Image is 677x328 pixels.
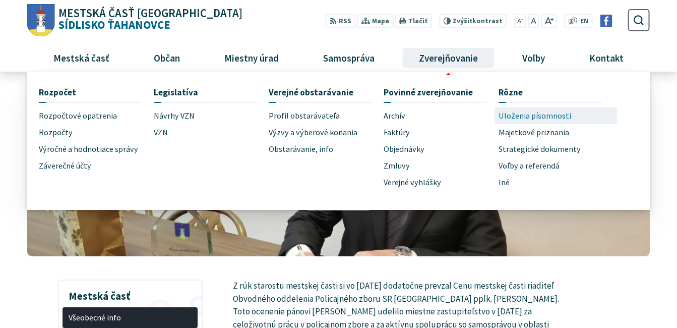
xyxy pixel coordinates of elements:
a: Záverečné účty [39,157,154,174]
span: Výročné a hodnotiace správy [39,141,138,157]
span: Rozpočty [39,124,73,141]
span: Samospráva [319,44,378,71]
span: Profil obstarávateľa [269,107,340,124]
a: Logo Sídlisko Ťahanovce, prejsť na domovskú stránku. [27,4,242,37]
span: RSS [339,16,351,27]
span: Záverečné účty [39,157,91,174]
button: Zmenšiť veľkosť písma [514,14,526,28]
a: Rozpočet [39,83,142,102]
span: Tlačiť [408,17,427,25]
a: Voľby [504,44,564,71]
span: Obstarávanie, info [269,141,333,157]
span: Archív [384,107,405,124]
span: Zmluvy [384,157,410,174]
span: Rôzne [499,83,523,102]
a: Verejné obstarávanie [269,83,372,102]
button: Zväčšiť veľkosť písma [541,14,557,28]
a: Faktúry [384,124,499,141]
a: Archív [384,107,499,124]
a: Obstarávanie, info [269,141,384,157]
a: Návrhy VZN [154,107,269,124]
a: Povinné zverejňovanie [384,83,487,102]
button: Nastaviť pôvodnú veľkosť písma [528,14,539,28]
span: EN [580,16,588,27]
span: Zverejňovanie [415,44,481,71]
span: VZN [154,124,168,141]
a: Výzvy a výberové konania [269,124,384,141]
span: Kontakt [586,44,628,71]
a: Profil obstarávateľa [269,107,384,124]
span: Voľby [519,44,549,71]
span: Uloženia písomnosti [499,107,571,124]
a: Uloženia písomnosti [499,107,613,124]
span: Iné [499,174,510,191]
a: Občan [135,44,198,71]
span: Mestská časť [49,44,113,71]
a: Iné [499,174,613,191]
a: EN [578,16,591,27]
a: RSS [326,14,355,28]
button: Zvýšiťkontrast [439,14,506,28]
span: Zvýšiť [453,17,472,25]
a: VZN [154,124,269,141]
a: Verejné vyhlášky [384,174,499,191]
img: Prejsť na Facebook stránku [600,15,612,27]
span: Verejné vyhlášky [384,174,441,191]
a: Legislatíva [154,83,257,102]
a: Kontakt [571,44,642,71]
a: Rôzne [499,83,602,102]
a: Miestny úrad [206,44,297,71]
span: Majetkové priznania [499,124,569,141]
a: Zmluvy [384,157,499,174]
span: Miestny úrad [220,44,282,71]
span: Strategické dokumenty [499,141,581,157]
a: Mestská časť [35,44,128,71]
span: Mapa [372,16,389,27]
a: Voľby a referendá [499,157,613,174]
a: Mapa [357,14,393,28]
span: Povinné zverejňovanie [384,83,473,102]
span: Občan [150,44,183,71]
span: Verejné obstarávanie [269,83,353,102]
span: Mestská časť [GEOGRAPHIC_DATA] [58,8,242,19]
span: Legislatíva [154,83,198,102]
span: kontrast [453,17,503,25]
a: Rozpočty [39,124,154,141]
span: Objednávky [384,141,424,157]
a: Zverejňovanie [401,44,497,71]
img: Prejsť na domovskú stránku [27,4,55,37]
h3: Mestská časť [63,283,198,304]
span: Voľby a referendá [499,157,560,174]
span: Všeobecné info [69,309,192,326]
a: Objednávky [384,141,499,157]
span: Sídlisko Ťahanovce [55,8,243,31]
a: Rozpočtové opatrenia [39,107,154,124]
span: Výzvy a výberové konania [269,124,357,141]
a: Všeobecné info [63,307,198,328]
span: Faktúry [384,124,410,141]
span: Návrhy VZN [154,107,195,124]
a: Samospráva [305,44,393,71]
button: Tlačiť [395,14,432,28]
a: Výročné a hodnotiace správy [39,141,154,157]
a: Majetkové priznania [499,124,613,141]
a: Strategické dokumenty [499,141,613,157]
span: Rozpočet [39,83,76,102]
span: Rozpočtové opatrenia [39,107,117,124]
